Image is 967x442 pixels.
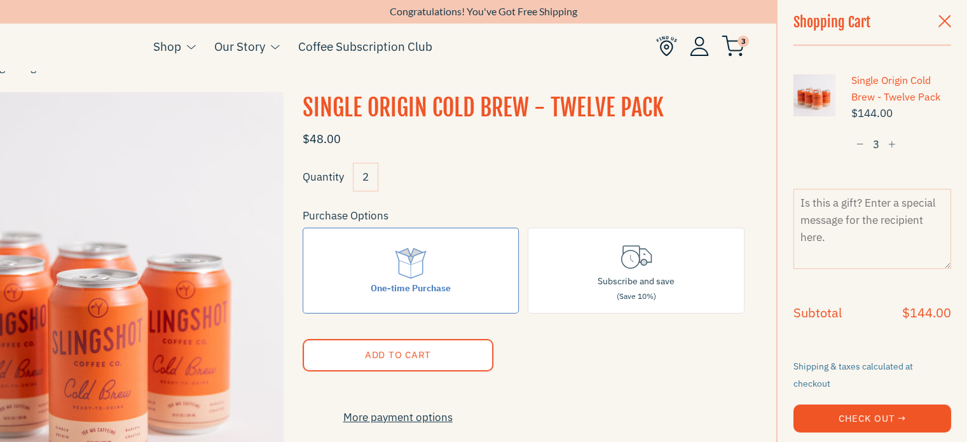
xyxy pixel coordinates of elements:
[617,291,656,301] span: (Save 10%)
[793,361,913,389] small: Shipping & taxes calculated at checkout
[722,39,744,54] a: 3
[303,339,493,371] button: Add to Cart
[722,36,744,57] img: cart
[851,105,951,122] span: $144.00
[902,307,951,319] h4: $144.00
[690,36,709,56] img: Account
[737,36,749,47] span: 3
[298,37,432,56] a: Coffee Subscription Club
[793,404,951,432] button: Check Out →
[214,37,265,56] a: Our Story
[656,36,677,57] img: Find Us
[303,207,388,224] legend: Purchase Options
[303,170,344,184] label: Quantity
[153,37,181,56] a: Shop
[851,133,901,156] input: quantity
[598,275,675,287] span: Subscribe and save
[303,409,493,426] a: More payment options
[793,307,842,319] h4: Subtotal
[303,92,745,124] h1: Single Origin Cold Brew - Twelve Pack
[371,281,451,295] div: One-time Purchase
[364,349,430,361] span: Add to Cart
[303,132,341,146] span: $48.00
[851,73,951,105] a: Single Origin Cold Brew - Twelve Pack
